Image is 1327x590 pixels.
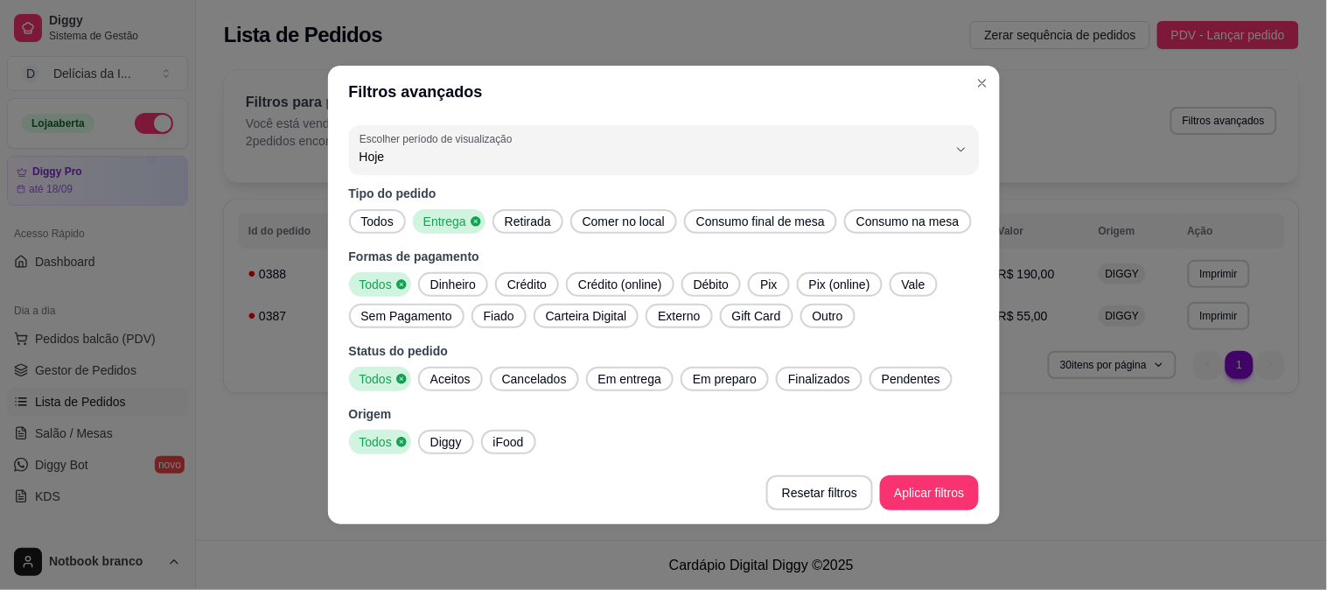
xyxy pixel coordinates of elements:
[492,209,563,234] button: Retirada
[800,304,856,328] button: Outro
[490,367,579,391] button: Cancelados
[802,276,877,293] span: Pix (online)
[880,475,978,510] button: Aplicar filtros
[806,307,850,325] span: Outro
[686,370,764,388] span: Em preparo
[354,213,401,230] span: Todos
[766,475,873,510] button: Resetar filtros
[477,307,521,325] span: Fiado
[495,272,559,297] button: Crédito
[753,276,784,293] span: Pix
[720,304,793,328] button: Gift Card
[870,367,953,391] button: Pendentes
[413,209,485,234] button: Entrega
[353,276,395,293] span: Todos
[349,125,979,174] button: Escolher período de visualizaçãoHoje
[349,430,411,454] button: Todos
[360,131,518,146] label: Escolher período de visualização
[651,307,707,325] span: Externo
[571,276,669,293] span: Crédito (online)
[849,213,967,230] span: Consumo na mesa
[418,272,488,297] button: Dinheiro
[539,307,634,325] span: Carteira Digital
[418,430,474,454] button: Diggy
[797,272,883,297] button: Pix (online)
[576,213,672,230] span: Comer no local
[349,248,979,265] p: Formas de pagamento
[681,367,769,391] button: Em preparo
[534,304,639,328] button: Carteira Digital
[349,272,411,297] button: Todos
[725,307,788,325] span: Gift Card
[423,276,483,293] span: Dinheiro
[586,367,674,391] button: Em entrega
[471,304,527,328] button: Fiado
[349,304,464,328] button: Sem Pagamento
[354,307,459,325] span: Sem Pagamento
[895,276,932,293] span: Vale
[687,276,736,293] span: Débito
[349,405,979,423] p: Origem
[684,209,837,234] button: Consumo final de mesa
[776,367,863,391] button: Finalizados
[423,433,469,451] span: Diggy
[423,370,478,388] span: Aceitos
[689,213,832,230] span: Consumo final de mesa
[646,304,712,328] button: Externo
[781,370,857,388] span: Finalizados
[570,209,677,234] button: Comer no local
[349,209,406,234] button: Todos
[500,276,554,293] span: Crédito
[591,370,668,388] span: Em entrega
[566,272,674,297] button: Crédito (online)
[349,342,979,360] p: Status do pedido
[353,433,395,451] span: Todos
[416,213,470,230] span: Entrega
[418,367,483,391] button: Aceitos
[498,213,558,230] span: Retirada
[360,148,947,165] span: Hoje
[844,209,972,234] button: Consumo na mesa
[681,272,741,297] button: Débito
[875,370,947,388] span: Pendentes
[968,69,996,97] button: Close
[349,367,411,391] button: Todos
[349,185,979,202] p: Tipo do pedido
[486,433,531,451] span: iFood
[328,66,1000,118] header: Filtros avançados
[495,370,574,388] span: Cancelados
[748,272,789,297] button: Pix
[481,430,536,454] button: iFood
[353,370,395,388] span: Todos
[890,272,938,297] button: Vale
